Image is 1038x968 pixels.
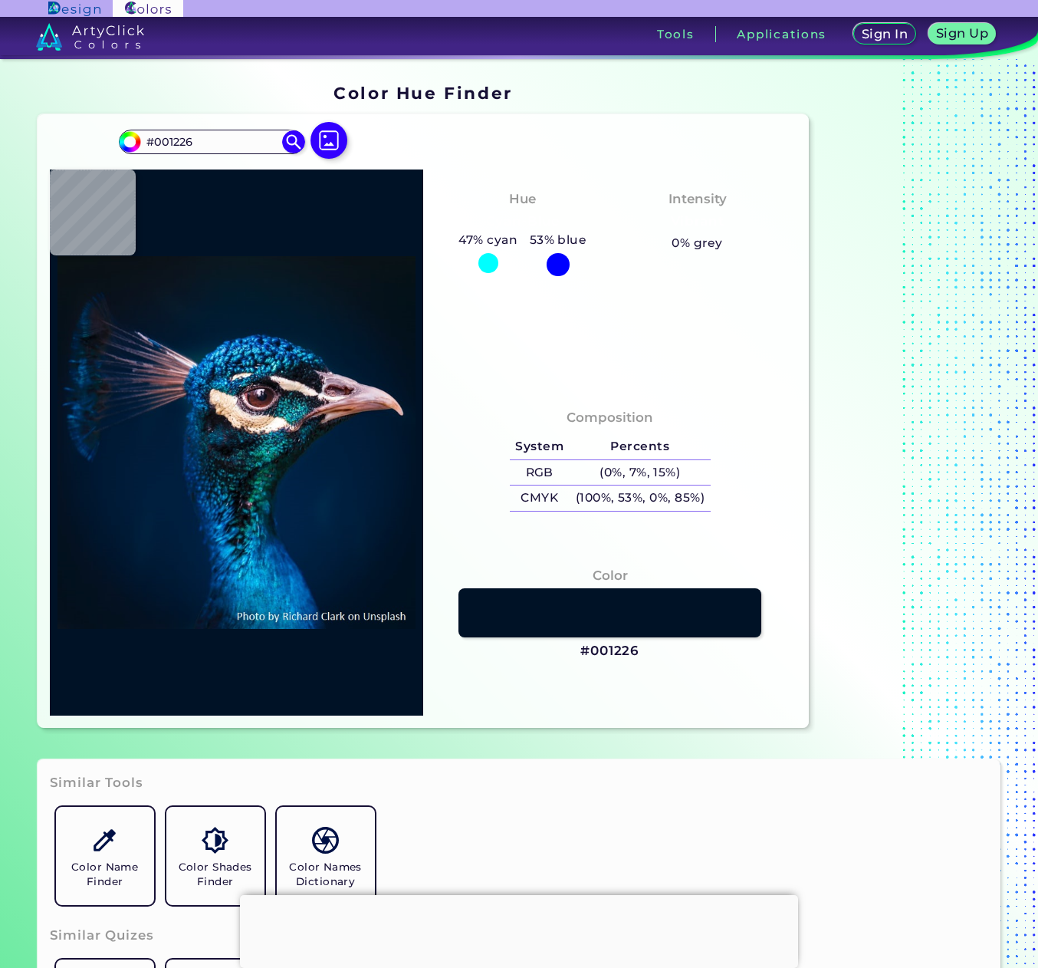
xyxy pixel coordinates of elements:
[202,827,228,854] img: icon_color_shades.svg
[863,28,906,40] h5: Sign In
[815,78,1007,734] iframe: Advertisement
[91,827,118,854] img: icon_color_name_finder.svg
[453,230,524,250] h5: 47% cyan
[509,188,536,210] h4: Hue
[524,230,593,250] h5: 53% blue
[580,642,639,660] h3: #001226
[668,188,727,210] h4: Intensity
[57,177,416,708] img: img_pavlin.jpg
[567,407,653,429] h4: Composition
[479,212,566,231] h3: Cyan-Blue
[172,860,258,889] h5: Color Shades Finder
[856,24,914,44] a: Sign In
[333,81,512,104] h1: Color Hue Finder
[271,801,381,911] a: Color Names Dictionary
[657,28,695,40] h3: Tools
[36,23,144,51] img: logo_artyclick_colors_white.svg
[50,801,160,911] a: Color Name Finder
[938,28,987,39] h5: Sign Up
[510,460,570,486] h5: RGB
[283,860,369,889] h5: Color Names Dictionary
[931,24,994,44] a: Sign Up
[62,860,148,889] h5: Color Name Finder
[570,460,711,486] h5: (0%, 7%, 15%)
[310,122,347,159] img: icon picture
[570,434,711,459] h5: Percents
[664,212,731,231] h3: Vibrant
[50,927,154,945] h3: Similar Quizes
[48,2,100,16] img: ArtyClick Design logo
[312,827,339,854] img: icon_color_names_dictionary.svg
[282,130,305,153] img: icon search
[140,131,283,152] input: type color..
[570,486,711,511] h5: (100%, 53%, 0%, 85%)
[737,28,826,40] h3: Applications
[593,565,628,587] h4: Color
[160,801,271,911] a: Color Shades Finder
[240,895,798,964] iframe: Advertisement
[510,434,570,459] h5: System
[672,233,722,253] h5: 0% grey
[50,774,143,792] h3: Similar Tools
[510,486,570,511] h5: CMYK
